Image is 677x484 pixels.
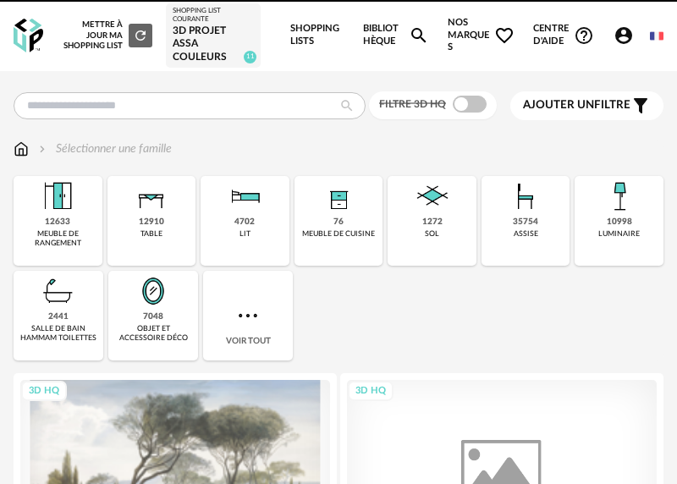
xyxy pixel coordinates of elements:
img: Luminaire.png [599,176,640,217]
div: sol [425,229,439,239]
span: Filtre 3D HQ [379,99,446,109]
div: 10998 [607,217,632,228]
button: Ajouter unfiltre Filter icon [510,91,663,120]
img: OXP [14,19,43,53]
span: Centre d'aideHelp Circle Outline icon [533,23,594,47]
span: Ajouter un [523,99,594,111]
span: Help Circle Outline icon [574,25,594,46]
img: svg+xml;base64,PHN2ZyB3aWR0aD0iMTYiIGhlaWdodD0iMTciIHZpZXdCb3g9IjAgMCAxNiAxNyIgZmlsbD0ibm9uZSIgeG... [14,140,29,157]
span: Refresh icon [133,30,148,39]
div: Mettre à jour ma Shopping List [63,19,151,51]
span: Account Circle icon [614,25,641,46]
div: 7048 [143,311,163,322]
img: Assise.png [505,176,546,217]
img: Miroir.png [133,271,173,311]
a: Shopping List courante 3D PROJET ASSA coULeurs 11 [173,7,254,64]
div: 4702 [234,217,255,228]
div: 76 [333,217,344,228]
img: Table.png [131,176,172,217]
img: Meuble%20de%20rangement.png [37,176,78,217]
div: meuble de rangement [19,229,97,249]
div: 35754 [513,217,538,228]
span: Account Circle icon [614,25,634,46]
div: 12910 [139,217,164,228]
img: fr [650,30,663,43]
div: 3D HQ [348,381,394,402]
img: Rangement.png [318,176,359,217]
div: salle de bain hammam toilettes [19,324,98,344]
span: 11 [244,51,256,63]
div: 1272 [422,217,443,228]
div: luminaire [598,229,640,239]
img: svg+xml;base64,PHN2ZyB3aWR0aD0iMTYiIGhlaWdodD0iMTYiIHZpZXdCb3g9IjAgMCAxNiAxNiIgZmlsbD0ibm9uZSIgeG... [36,140,49,157]
div: lit [239,229,250,239]
div: Sélectionner une famille [36,140,172,157]
div: 2441 [48,311,69,322]
div: assise [514,229,538,239]
span: Heart Outline icon [494,25,515,46]
span: Filter icon [630,96,651,116]
img: Sol.png [412,176,453,217]
div: table [140,229,162,239]
div: meuble de cuisine [302,229,375,239]
div: Voir tout [203,271,293,360]
div: 3D HQ [21,381,67,402]
div: objet et accessoire déco [113,324,193,344]
img: more.7b13dc1.svg [234,302,261,329]
div: 12633 [45,217,70,228]
div: 3D PROJET ASSA coULeurs [173,25,254,64]
div: Shopping List courante [173,7,254,25]
span: filtre [523,98,630,113]
img: Literie.png [224,176,265,217]
img: Salle%20de%20bain.png [38,271,79,311]
span: Magnify icon [409,25,429,46]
